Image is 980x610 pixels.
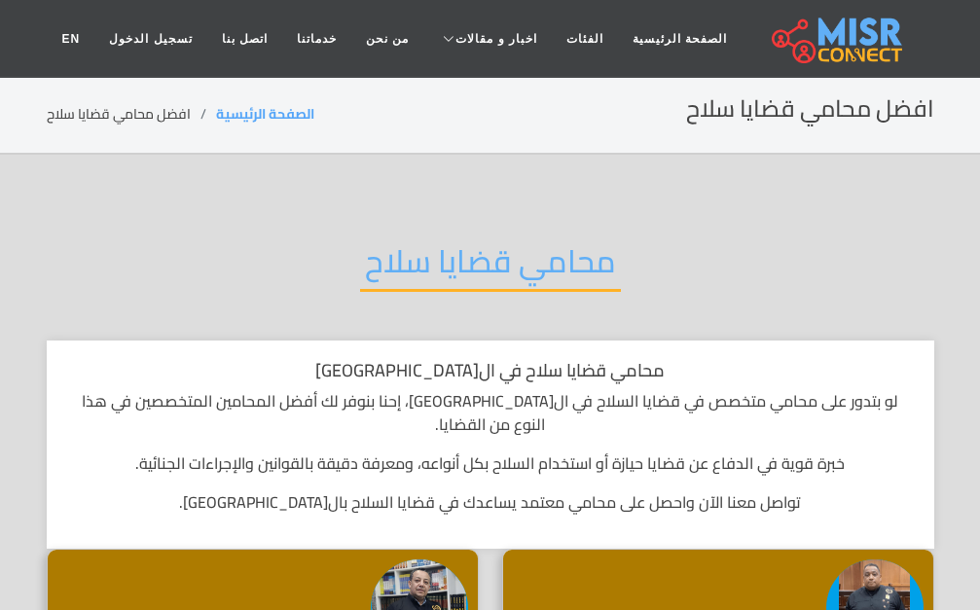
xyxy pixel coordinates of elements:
[686,95,934,124] h2: افضل محامي قضايا سلاح
[772,15,902,63] img: main.misr_connect
[618,20,742,57] a: الصفحة الرئيسية
[48,20,95,57] a: EN
[94,20,206,57] a: تسجيل الدخول
[216,101,314,126] a: الصفحة الرئيسية
[66,360,915,381] h1: محامي قضايا سلاح في ال[GEOGRAPHIC_DATA]
[351,20,423,57] a: من نحن
[66,451,915,475] p: خبرة قوية في الدفاع عن قضايا حيازة أو استخدام السلاح بكل أنواعه، ومعرفة دقيقة بالقوانين والإجراءا...
[455,30,537,48] span: اخبار و مقالات
[282,20,351,57] a: خدماتنا
[47,104,216,125] li: افضل محامي قضايا سلاح
[66,389,915,436] p: لو بتدور على محامي متخصص في قضايا السلاح في ال[GEOGRAPHIC_DATA]، إحنا بنوفر لك أفضل المحامين المت...
[423,20,552,57] a: اخبار و مقالات
[360,242,621,292] h2: محامي قضايا سلاح
[552,20,618,57] a: الفئات
[66,490,915,514] p: تواصل معنا الآن واحصل على محامي معتمد يساعدك في قضايا السلاح بال[GEOGRAPHIC_DATA].
[207,20,282,57] a: اتصل بنا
